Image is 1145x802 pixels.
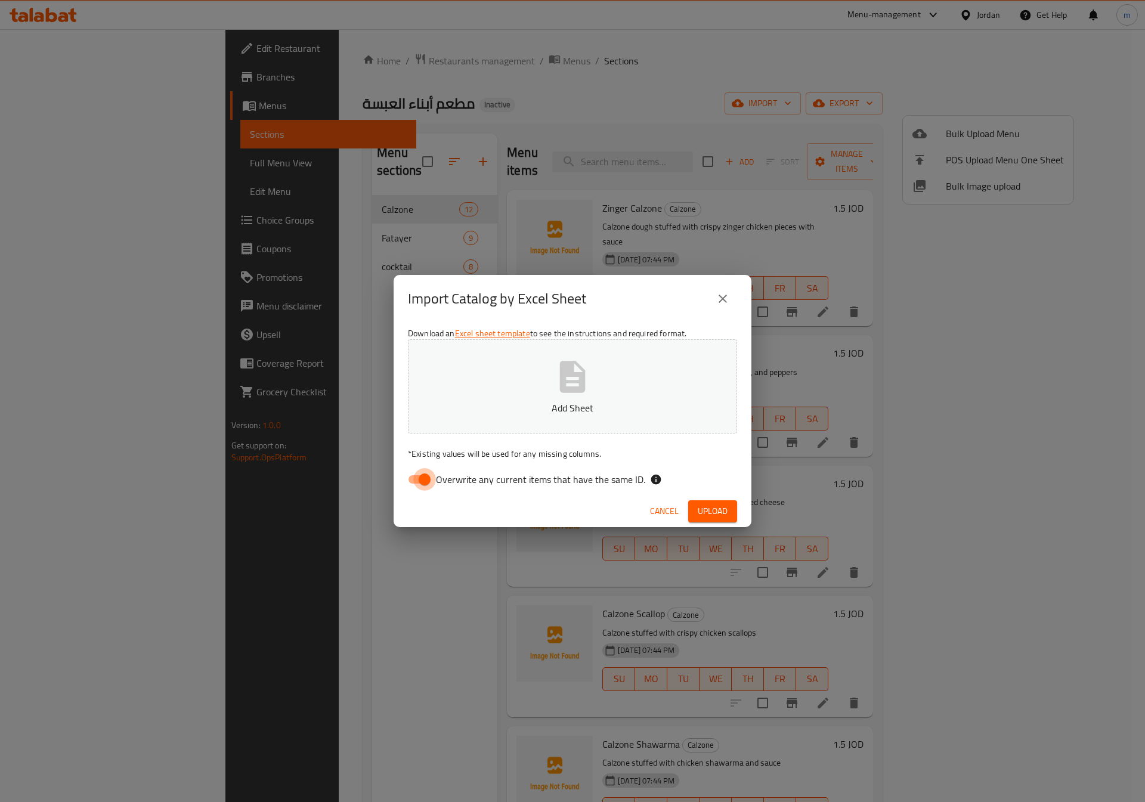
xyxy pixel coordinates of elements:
[688,500,737,522] button: Upload
[698,504,728,519] span: Upload
[455,326,530,341] a: Excel sheet template
[408,448,737,460] p: Existing values will be used for any missing columns.
[708,284,737,313] button: close
[650,473,662,485] svg: If the overwrite option isn't selected, then the items that match an existing ID will be ignored ...
[650,504,679,519] span: Cancel
[394,323,751,496] div: Download an to see the instructions and required format.
[408,339,737,433] button: Add Sheet
[645,500,683,522] button: Cancel
[426,401,719,415] p: Add Sheet
[408,289,586,308] h2: Import Catalog by Excel Sheet
[436,472,645,487] span: Overwrite any current items that have the same ID.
